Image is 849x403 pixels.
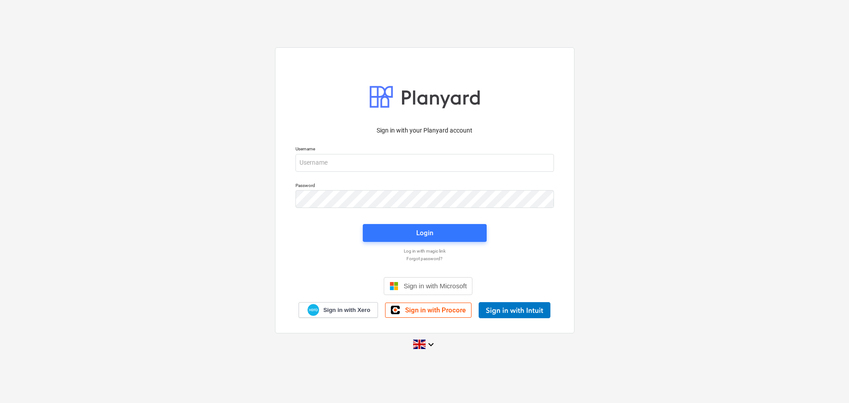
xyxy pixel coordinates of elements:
span: Sign in with Microsoft [404,282,467,290]
div: Login [416,227,433,239]
p: Sign in with your Planyard account [295,126,554,135]
img: Xero logo [308,304,319,316]
a: Log in with magic link [291,248,558,254]
span: Sign in with Xero [323,306,370,314]
a: Sign in with Procore [385,303,472,318]
p: Username [295,146,554,154]
img: Microsoft logo [390,282,398,291]
a: Sign in with Xero [299,302,378,318]
a: Forgot password? [291,256,558,262]
p: Password [295,183,554,190]
span: Sign in with Procore [405,306,466,314]
input: Username [295,154,554,172]
button: Login [363,224,487,242]
i: keyboard_arrow_down [426,339,436,350]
